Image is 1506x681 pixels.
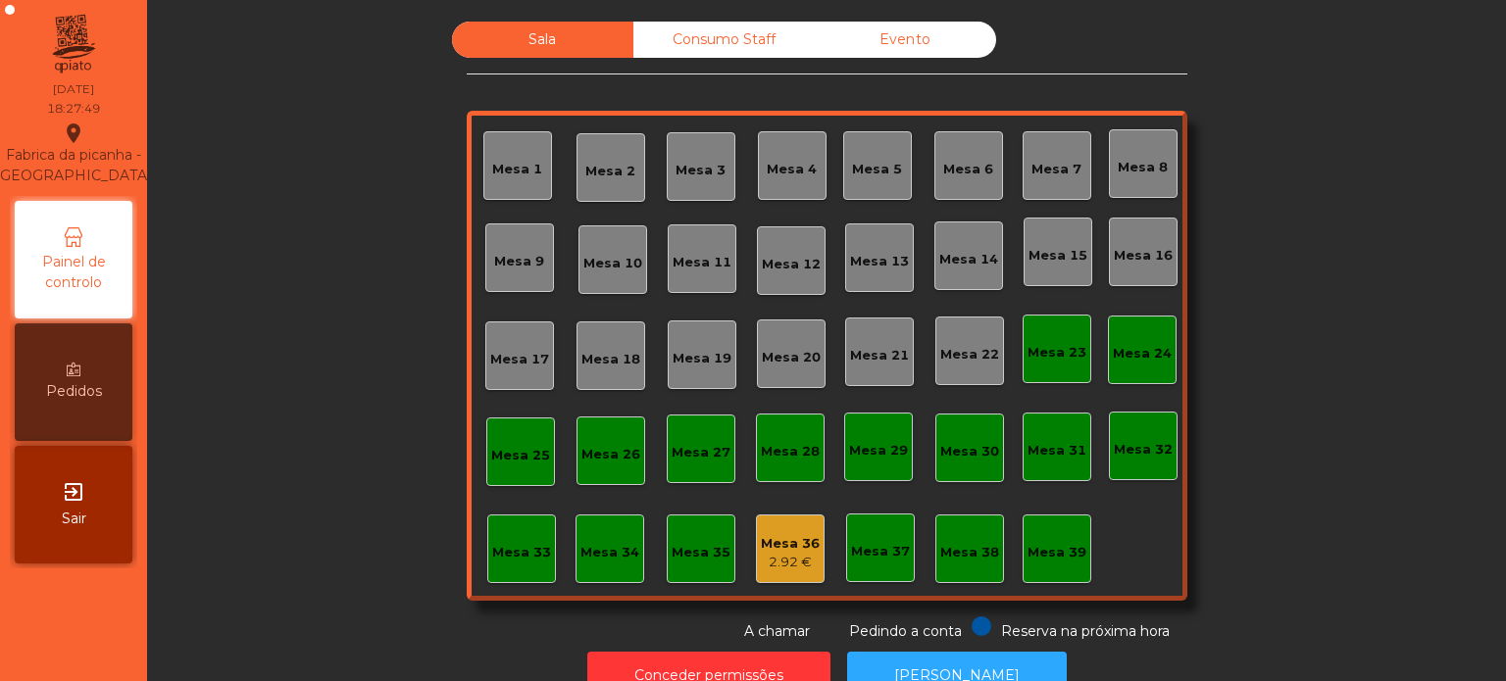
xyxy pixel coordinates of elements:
div: Mesa 4 [767,160,817,179]
span: Pedidos [46,381,102,402]
div: Mesa 10 [583,254,642,273]
div: Mesa 31 [1028,441,1086,461]
div: Mesa 36 [761,534,820,554]
div: Mesa 39 [1028,543,1086,562]
i: location_on [62,122,85,145]
div: 2.92 € [761,553,820,572]
div: Mesa 21 [850,346,909,365]
div: Mesa 6 [943,160,993,179]
div: Mesa 30 [940,442,999,462]
div: [DATE] [53,80,94,98]
span: Pedindo a conta [849,622,962,640]
div: Mesa 38 [940,543,999,562]
div: Mesa 11 [673,253,731,272]
div: Mesa 13 [850,252,909,271]
div: Mesa 20 [762,348,821,367]
div: Mesa 27 [672,443,730,462]
div: Sala [452,22,633,58]
div: Mesa 28 [761,442,820,462]
div: Mesa 35 [672,543,730,562]
div: Mesa 37 [851,542,910,561]
div: Mesa 14 [939,250,998,269]
div: Mesa 26 [581,445,640,464]
div: Mesa 16 [1114,246,1173,266]
div: Mesa 29 [849,441,908,461]
div: Mesa 33 [492,543,551,562]
span: Reserva na próxima hora [1001,622,1170,640]
div: Mesa 22 [940,345,999,365]
div: Mesa 17 [490,350,549,369]
div: Mesa 8 [1118,158,1168,177]
div: Mesa 32 [1114,440,1173,460]
div: Consumo Staff [633,22,815,58]
div: Mesa 24 [1113,344,1172,364]
span: Sair [62,509,86,529]
div: 18:27:49 [47,100,100,118]
div: Evento [815,22,996,58]
div: Mesa 9 [494,252,544,271]
div: Mesa 19 [673,349,731,368]
div: Mesa 5 [852,160,902,179]
div: Mesa 2 [585,162,635,181]
i: exit_to_app [62,480,85,504]
div: Mesa 18 [581,350,640,369]
div: Mesa 15 [1029,246,1087,266]
span: Painel de controlo [20,252,127,293]
div: Mesa 34 [580,543,639,562]
div: Mesa 12 [762,255,821,274]
img: qpiato [49,10,97,78]
div: Mesa 1 [492,160,542,179]
div: Mesa 3 [676,161,726,180]
div: Mesa 23 [1028,343,1086,363]
div: Mesa 25 [491,446,550,465]
span: A chamar [744,622,810,640]
div: Mesa 7 [1031,160,1081,179]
